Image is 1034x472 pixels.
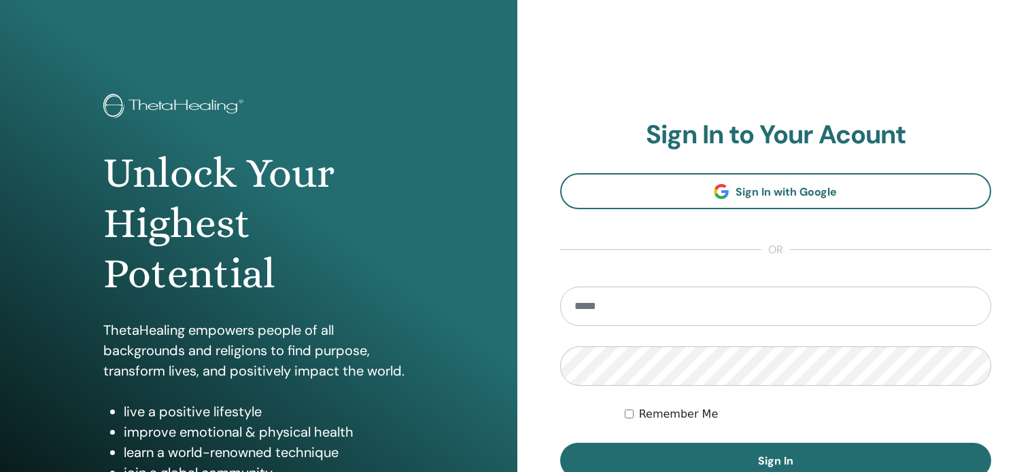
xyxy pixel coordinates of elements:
[124,401,414,422] li: live a positive lifestyle
[124,442,414,462] li: learn a world-renowned technique
[103,320,414,381] p: ThetaHealing empowers people of all backgrounds and religions to find purpose, transform lives, a...
[639,406,719,422] label: Remember Me
[103,148,414,299] h1: Unlock Your Highest Potential
[560,173,992,209] a: Sign In with Google
[758,454,793,468] span: Sign In
[736,185,837,199] span: Sign In with Google
[124,422,414,442] li: improve emotional & physical health
[560,120,992,151] h2: Sign In to Your Acount
[761,242,790,258] span: or
[625,406,991,422] div: Keep me authenticated indefinitely or until I manually logout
